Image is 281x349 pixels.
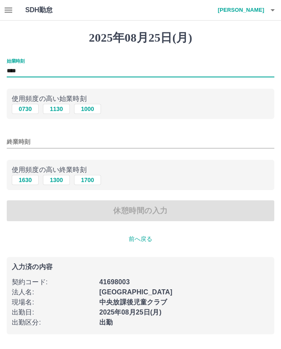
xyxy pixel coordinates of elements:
[12,175,39,185] button: 1630
[12,104,39,114] button: 0730
[74,104,101,114] button: 1000
[12,264,269,270] p: 入力済の内容
[43,104,70,114] button: 1130
[12,94,269,104] p: 使用頻度の高い始業時刻
[99,319,113,326] b: 出勤
[7,58,24,64] label: 始業時刻
[99,299,167,306] b: 中央放課後児童クラブ
[99,278,130,286] b: 41698003
[7,31,274,45] h1: 2025年08月25日(月)
[12,317,94,328] p: 出勤区分 :
[12,287,94,297] p: 法人名 :
[12,297,94,307] p: 現場名 :
[99,288,172,296] b: [GEOGRAPHIC_DATA]
[12,307,94,317] p: 出勤日 :
[99,309,162,316] b: 2025年08月25日(月)
[7,235,274,243] p: 前へ戻る
[12,277,94,287] p: 契約コード :
[12,165,269,175] p: 使用頻度の高い終業時刻
[43,175,70,185] button: 1300
[74,175,101,185] button: 1700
